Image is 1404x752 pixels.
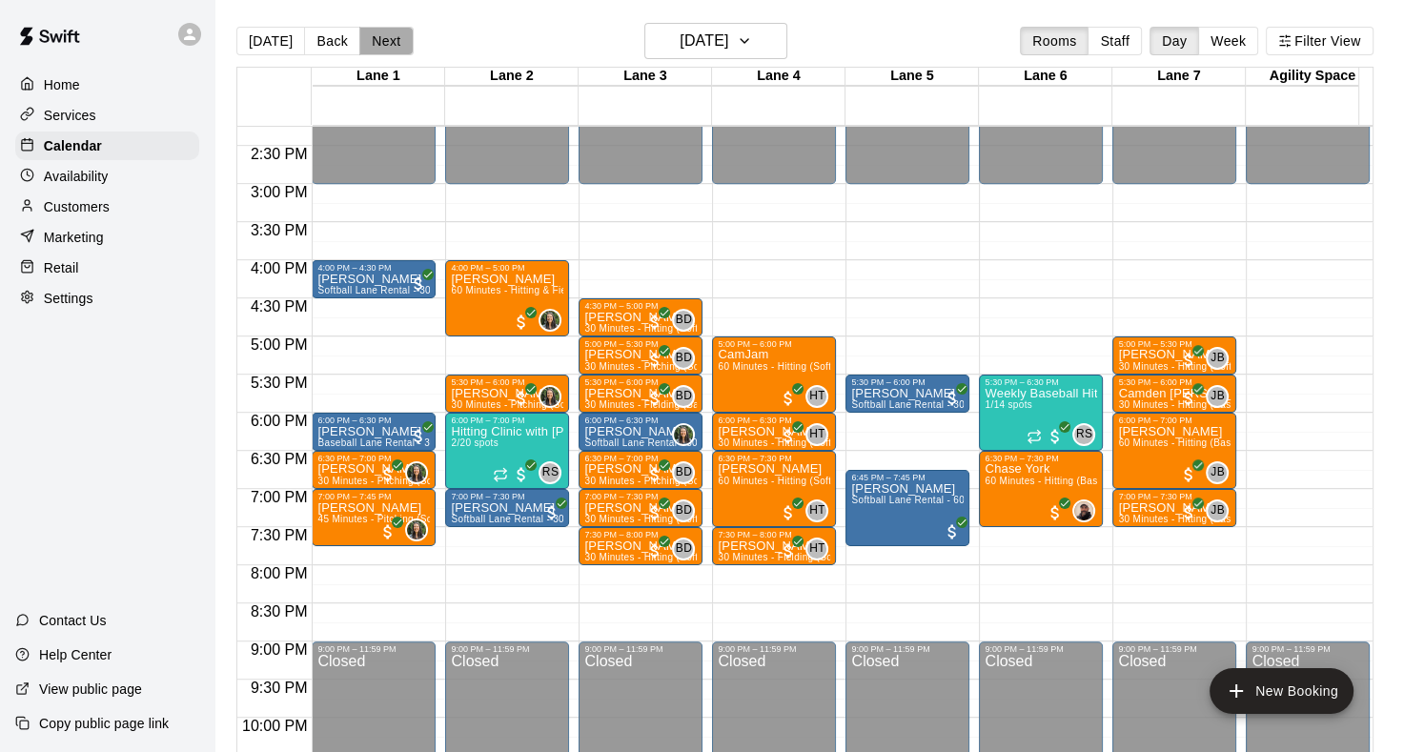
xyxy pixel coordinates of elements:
span: All customers have paid [779,389,798,408]
a: Calendar [15,132,199,160]
span: Baseball Lane Rental - 30 Minutes [317,437,474,448]
div: 5:00 PM – 6:00 PM [718,339,830,349]
a: Retail [15,254,199,282]
span: Softball Lane Rental - 60 Minutes [851,495,1003,505]
span: 7:00 PM [246,489,313,505]
div: 6:45 PM – 7:45 PM [851,473,964,482]
span: 30 Minutes - Pitching (Softball) [451,399,591,410]
span: Bryce Dahnert [680,538,695,560]
span: 8:30 PM [246,603,313,620]
span: 9:00 PM [246,641,313,658]
div: 7:30 PM – 8:00 PM [584,530,697,539]
div: 7:30 PM – 8:00 PM [718,530,830,539]
span: All customers have paid [378,465,397,484]
img: Megan MacDonald [540,387,560,406]
span: 30 Minutes - Hitting (Baseball) [1118,399,1255,410]
span: 60 Minutes - Hitting (Softball) [718,361,850,372]
div: 5:30 PM – 6:30 PM [985,377,1097,387]
span: JB [1211,349,1225,368]
div: 5:30 PM – 6:00 PM: Piper Ramsey [445,375,569,413]
div: Joseph Bauserman [1206,461,1229,484]
span: JB [1211,387,1225,406]
span: 10:00 PM [237,718,312,734]
div: 6:00 PM – 6:30 PM [584,416,697,425]
div: 5:00 PM – 6:00 PM: CamJam [712,336,836,413]
div: 4:30 PM – 5:00 PM: Charlie Sall [579,298,702,336]
img: Megan MacDonald [674,425,693,444]
div: Marketing [15,223,199,252]
div: Lane 4 [712,68,845,86]
span: Softball Lane Rental - 30 Minutes [317,285,469,295]
span: Softball Lane Rental - 30 Minutes [584,437,736,448]
button: [DATE] [644,23,787,59]
button: Week [1198,27,1258,55]
span: 30 Minutes - Pitching (Softball) [584,476,724,486]
span: 5:00 PM [246,336,313,353]
div: Hannah Thomas [805,385,828,408]
span: RS [542,463,559,482]
span: Joseph Bauserman [1213,499,1229,522]
img: Megan MacDonald [407,520,426,539]
span: Hannah Thomas [813,423,828,446]
span: All customers have paid [943,389,962,408]
span: Hannah Thomas [813,385,828,408]
span: Bryce Dahnert [680,461,695,484]
p: Copy public page link [39,714,169,733]
div: 5:00 PM – 5:30 PM [1118,339,1231,349]
span: 60 Minutes - Hitting (Baseball) [1118,437,1255,448]
span: BD [676,539,692,559]
div: 4:30 PM – 5:00 PM [584,301,697,311]
button: Back [304,27,360,55]
div: Megan MacDonald [539,309,561,332]
span: 30 Minutes - Hitting (Softball) [584,514,717,524]
span: 30 Minutes - Pitching (Softball) [317,476,458,486]
div: Customers [15,193,199,221]
span: All customers have paid [645,541,664,560]
span: All customers have paid [542,503,561,522]
div: Bryce Dahnert [672,385,695,408]
span: All customers have paid [645,351,664,370]
span: Will Smith [1080,499,1095,522]
span: Ridge Staff [546,461,561,484]
span: JB [1211,463,1225,482]
span: Recurring event [493,467,508,482]
div: Bryce Dahnert [672,461,695,484]
button: Filter View [1266,27,1373,55]
div: 9:00 PM – 11:59 PM [451,644,563,654]
span: HT [809,387,825,406]
div: Joseph Bauserman [1206,385,1229,408]
span: 30 Minutes - Hitting (Softball) [584,323,717,334]
div: Hannah Thomas [805,499,828,522]
div: 4:00 PM – 4:30 PM [317,263,430,273]
div: 5:30 PM – 6:30 PM: Weekly Baseball Hitting Clinic with Josiah!! 6-12 y/o [979,375,1103,451]
p: Settings [44,289,93,308]
span: All customers have paid [645,465,664,484]
div: Hannah Thomas [805,538,828,560]
div: 6:00 PM – 6:30 PM: Mia Maldonado [712,413,836,451]
div: 6:30 PM – 7:30 PM: Chase York [979,451,1103,527]
div: 6:30 PM – 7:00 PM [584,454,697,463]
span: 7:30 PM [246,527,313,543]
span: BD [676,311,692,330]
span: BD [676,387,692,406]
p: Marketing [44,228,104,247]
span: 30 Minutes - Hitting (Softball) [718,437,850,448]
span: All customers have paid [1179,351,1198,370]
span: All customers have paid [512,389,531,408]
span: Megan MacDonald [546,309,561,332]
div: 5:00 PM – 5:30 PM: Hannah Seipt [1112,336,1236,375]
div: Bryce Dahnert [672,309,695,332]
div: 6:30 PM – 7:30 PM [985,454,1097,463]
span: 5:30 PM [246,375,313,391]
span: Softball Lane Rental - 30 Minutes [851,399,1003,410]
p: Contact Us [39,611,107,630]
span: 9:30 PM [246,680,313,696]
a: Services [15,101,199,130]
div: 9:00 PM – 11:59 PM [1118,644,1231,654]
span: All customers have paid [779,541,798,560]
span: 4:30 PM [246,298,313,315]
div: 6:00 PM – 7:00 PM [1118,416,1231,425]
span: HT [809,501,825,520]
button: Rooms [1020,27,1089,55]
span: Megan MacDonald [680,423,695,446]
